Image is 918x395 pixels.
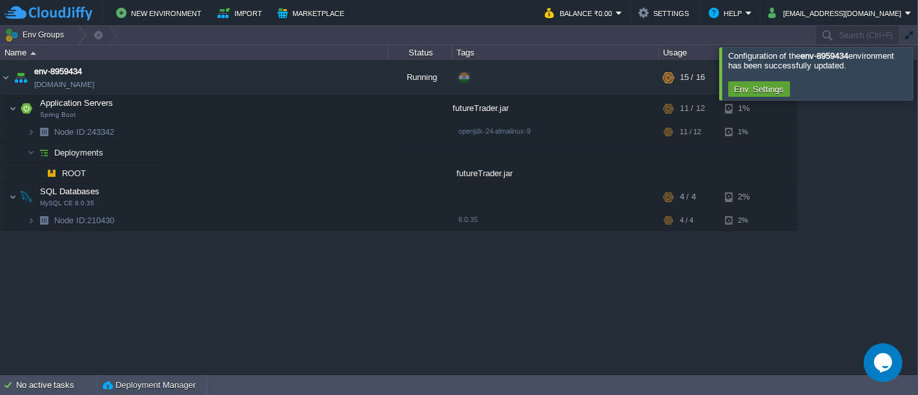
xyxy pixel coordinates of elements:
button: Env. Settings [730,83,788,95]
img: CloudJiffy [5,5,92,21]
button: Env Groups [5,26,68,44]
a: Application ServersSpring Boot [39,98,115,108]
div: Running [388,60,453,95]
div: 1% [725,96,767,121]
a: Deployments [53,147,105,158]
img: AMDAwAAAACH5BAEAAAAALAAAAAABAAEAAAICRAEAOw== [27,122,35,142]
img: AMDAwAAAACH5BAEAAAAALAAAAAABAAEAAAICRAEAOw== [30,52,36,55]
div: Tags [453,45,658,60]
button: Import [218,5,266,21]
img: AMDAwAAAACH5BAEAAAAALAAAAAABAAEAAAICRAEAOw== [9,96,17,121]
button: New Environment [116,5,205,21]
span: 210430 [53,215,116,226]
b: env-8959434 [801,51,848,61]
img: AMDAwAAAACH5BAEAAAAALAAAAAABAAEAAAICRAEAOw== [12,60,30,95]
a: Node ID:243342 [53,127,116,137]
span: openjdk-24-almalinux-9 [458,127,531,135]
button: Settings [638,5,693,21]
img: AMDAwAAAACH5BAEAAAAALAAAAAABAAEAAAICRAEAOw== [27,143,35,163]
span: Spring Boot [40,111,76,119]
div: Usage [660,45,796,60]
span: Configuration of the environment has been successfully updated. [728,51,895,70]
button: Deployment Manager [103,379,196,392]
div: 15 / 16 [680,60,705,95]
span: SQL Databases [39,186,101,197]
img: AMDAwAAAACH5BAEAAAAALAAAAAABAAEAAAICRAEAOw== [35,163,43,183]
button: Balance ₹0.00 [545,5,616,21]
div: futureTrader.jar [453,96,659,121]
a: SQL DatabasesMySQL CE 8.0.35 [39,187,101,196]
div: 1% [725,122,767,142]
a: env-8959434 [34,65,82,78]
div: 4 / 4 [680,210,693,230]
span: 243342 [53,127,116,137]
div: 11 / 12 [680,96,705,121]
div: 4 / 4 [680,184,696,210]
iframe: chat widget [864,343,905,382]
span: 8.0.35 [458,216,478,223]
button: Marketplace [278,5,348,21]
span: MySQL CE 8.0.35 [40,199,94,207]
div: Name [1,45,387,60]
span: Application Servers [39,97,115,108]
span: Node ID: [54,127,87,137]
div: 11 / 12 [680,122,701,142]
img: AMDAwAAAACH5BAEAAAAALAAAAAABAAEAAAICRAEAOw== [17,184,36,210]
img: AMDAwAAAACH5BAEAAAAALAAAAAABAAEAAAICRAEAOw== [35,210,53,230]
img: AMDAwAAAACH5BAEAAAAALAAAAAABAAEAAAICRAEAOw== [17,96,36,121]
a: ROOT [61,168,88,179]
div: 2% [725,210,767,230]
span: Node ID: [54,216,87,225]
button: [EMAIL_ADDRESS][DOMAIN_NAME] [768,5,905,21]
a: Node ID:210430 [53,215,116,226]
div: futureTrader.jar [453,163,659,183]
img: AMDAwAAAACH5BAEAAAAALAAAAAABAAEAAAICRAEAOw== [35,122,53,142]
img: AMDAwAAAACH5BAEAAAAALAAAAAABAAEAAAICRAEAOw== [9,184,17,210]
div: Status [389,45,452,60]
img: AMDAwAAAACH5BAEAAAAALAAAAAABAAEAAAICRAEAOw== [35,143,53,163]
div: 2% [725,184,767,210]
a: [DOMAIN_NAME] [34,78,94,91]
button: Help [709,5,746,21]
img: AMDAwAAAACH5BAEAAAAALAAAAAABAAEAAAICRAEAOw== [27,210,35,230]
img: AMDAwAAAACH5BAEAAAAALAAAAAABAAEAAAICRAEAOw== [43,163,61,183]
img: AMDAwAAAACH5BAEAAAAALAAAAAABAAEAAAICRAEAOw== [1,60,11,95]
